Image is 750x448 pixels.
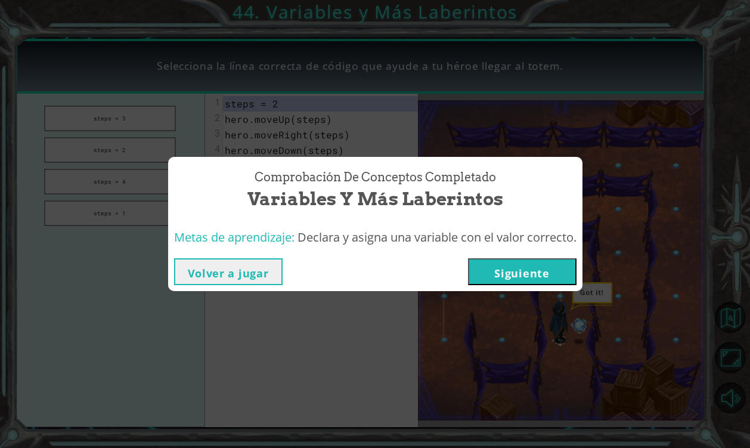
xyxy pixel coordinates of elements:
[174,258,283,285] button: Volver a jugar
[174,229,295,245] span: Metas de aprendizaje:
[297,229,577,245] span: Declara y asigna una variable con el valor correcto.
[255,169,496,186] span: Comprobación de conceptos Completado
[247,186,503,212] span: Variables y Más Laberintos
[468,258,577,285] button: Siguiente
